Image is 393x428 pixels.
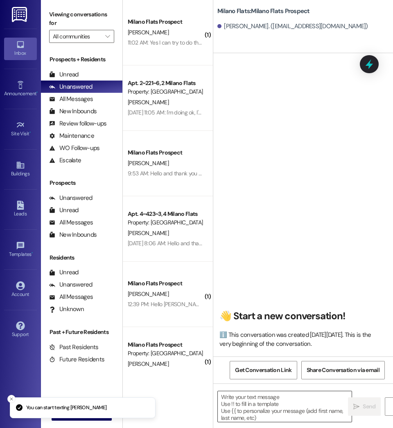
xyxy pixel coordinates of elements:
div: Review follow-ups [49,119,106,128]
span: • [32,250,33,256]
span: [PERSON_NAME] [128,29,169,36]
div: Property: [GEOGRAPHIC_DATA] Flats [128,349,203,358]
input: All communities [53,30,101,43]
div: [PERSON_NAME]. ([EMAIL_ADDRESS][DOMAIN_NAME]) [217,22,368,31]
div: All Messages [49,95,93,103]
span: [PERSON_NAME] [128,99,169,106]
div: Milano Flats Prospect [128,341,203,349]
a: Leads [4,198,37,220]
a: Support [4,319,37,341]
span: [PERSON_NAME] [128,290,169,298]
a: Templates • [4,239,37,261]
a: Account [4,279,37,301]
label: Viewing conversations for [49,8,114,30]
span: Send [363,402,375,411]
h2: 👋 Start a new conversation! [219,310,383,323]
div: Escalate [49,156,81,165]
button: Close toast [7,395,16,403]
div: [DATE] 11:05 AM: I'm doing ok, I've just been having a really tough time with anxiety [128,109,319,116]
p: You can start texting [PERSON_NAME] [26,404,107,412]
div: Past Residents [49,343,99,352]
span: [PERSON_NAME] [128,159,169,167]
div: 11:02 AM: Yes I can try to do that!! [128,39,206,46]
div: All Messages [49,293,93,301]
div: ℹ️ This conversation was created [DATE][DATE]. This is the very beginning of the conversation. [219,331,383,348]
span: [PERSON_NAME] [128,229,169,237]
span: • [36,90,38,95]
div: Prospects + Residents [41,55,122,64]
div: All Messages [49,218,93,227]
div: Property: [GEOGRAPHIC_DATA] Flats [128,87,203,96]
div: Prospects [41,179,122,187]
div: Milano Flats Prospect [128,279,203,288]
div: Apt. 2~221~6, 2 Milano Flats [128,79,203,87]
span: Share Conversation via email [307,366,379,374]
div: Apt. 4~423~3, 4 Milano Flats [128,210,203,218]
button: Share Conversation via email [301,361,385,379]
div: Unread [49,268,79,277]
div: Unanswered [49,280,93,289]
div: Milano Flats Prospect [128,148,203,157]
div: Milano Flats Prospect [128,18,203,26]
div: Unread [49,70,79,79]
div: Unread [49,206,79,215]
div: Past + Future Residents [41,328,122,336]
button: Get Conversation Link [230,361,297,379]
i:  [353,403,359,410]
span: Get Conversation Link [235,366,291,374]
div: WO Follow-ups [49,144,99,152]
img: ResiDesk Logo [12,7,29,22]
div: Future Residents [49,355,104,364]
div: Maintenance [49,132,94,140]
span: • [29,130,31,135]
div: Residents [41,253,122,262]
div: Unanswered [49,194,93,202]
a: Site Visit • [4,118,37,140]
div: Unanswered [49,83,93,91]
button: Send [348,397,381,416]
div: Unknown [49,305,84,314]
b: Milano Flats: Milano Flats Prospect [217,7,310,16]
a: Buildings [4,158,37,180]
div: New Inbounds [49,107,97,116]
span: [PERSON_NAME] [128,360,169,367]
a: Inbox [4,38,37,60]
i:  [105,33,110,40]
div: Property: [GEOGRAPHIC_DATA] Flats [128,218,203,227]
div: New Inbounds [49,231,97,239]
